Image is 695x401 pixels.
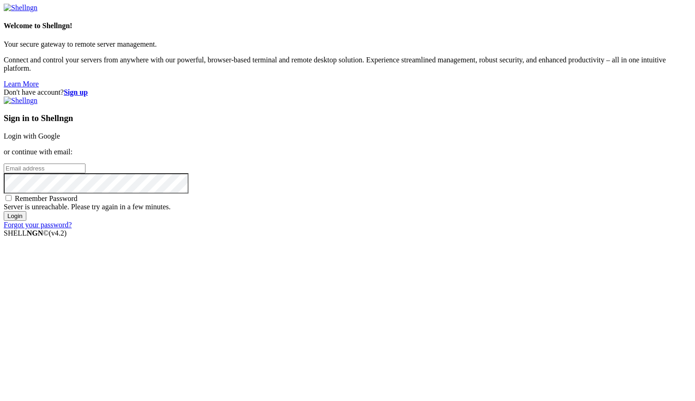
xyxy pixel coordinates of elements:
[4,113,691,123] h3: Sign in to Shellngn
[4,203,691,211] div: Server is unreachable. Please try again in a few minutes.
[4,97,37,105] img: Shellngn
[4,4,37,12] img: Shellngn
[4,40,691,49] p: Your secure gateway to remote server management.
[4,148,691,156] p: or continue with email:
[4,211,26,221] input: Login
[4,221,72,229] a: Forgot your password?
[4,22,691,30] h4: Welcome to Shellngn!
[6,195,12,201] input: Remember Password
[4,88,691,97] div: Don't have account?
[27,229,43,237] b: NGN
[4,164,85,173] input: Email address
[4,229,67,237] span: SHELL ©
[4,80,39,88] a: Learn More
[49,229,67,237] span: 4.2.0
[4,132,60,140] a: Login with Google
[4,56,691,73] p: Connect and control your servers from anywhere with our powerful, browser-based terminal and remo...
[15,194,78,202] span: Remember Password
[64,88,88,96] a: Sign up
